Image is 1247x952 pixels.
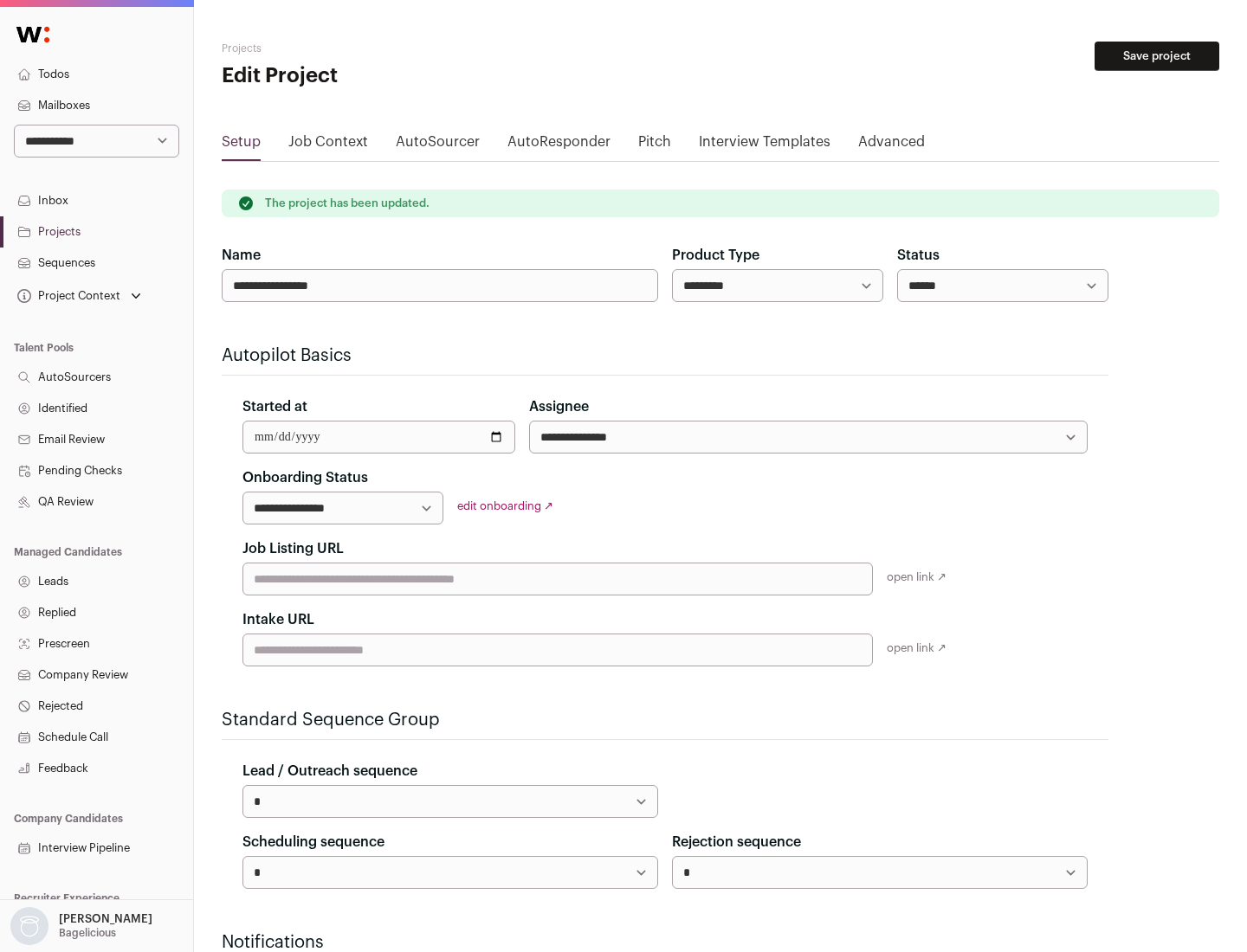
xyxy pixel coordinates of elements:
label: Scheduling sequence [242,832,384,852]
button: Open dropdown [14,284,145,308]
p: Bagelicious [59,926,116,940]
a: Job Context [288,132,368,159]
label: Product Type [672,245,759,266]
label: Lead / Outreach sequence [242,761,417,782]
h2: Autopilot Basics [222,344,1108,368]
a: edit onboarding ↗ [457,500,553,511]
img: Wellfound [7,17,59,52]
label: Assignee [529,396,589,417]
button: Save project [1095,42,1219,71]
div: Project Context [14,289,120,303]
a: AutoResponder [507,132,611,159]
label: Job Listing URL [242,538,344,559]
p: [PERSON_NAME] [59,912,152,926]
img: nopic.png [10,907,48,945]
a: Setup [222,132,261,159]
p: The project has been updated. [265,196,430,210]
h2: Standard Sequence Group [222,708,1108,732]
a: Pitch [638,132,671,159]
h1: Edit Project [222,62,554,90]
button: Open dropdown [7,907,156,945]
a: AutoSourcer [396,132,480,159]
label: Intake URL [242,609,314,630]
label: Status [897,245,940,266]
label: Started at [242,396,307,417]
a: Interview Templates [699,132,830,159]
a: Advanced [858,132,925,159]
label: Onboarding Status [242,467,368,488]
label: Rejection sequence [672,832,801,852]
h2: Projects [222,42,554,55]
label: Name [222,245,261,266]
